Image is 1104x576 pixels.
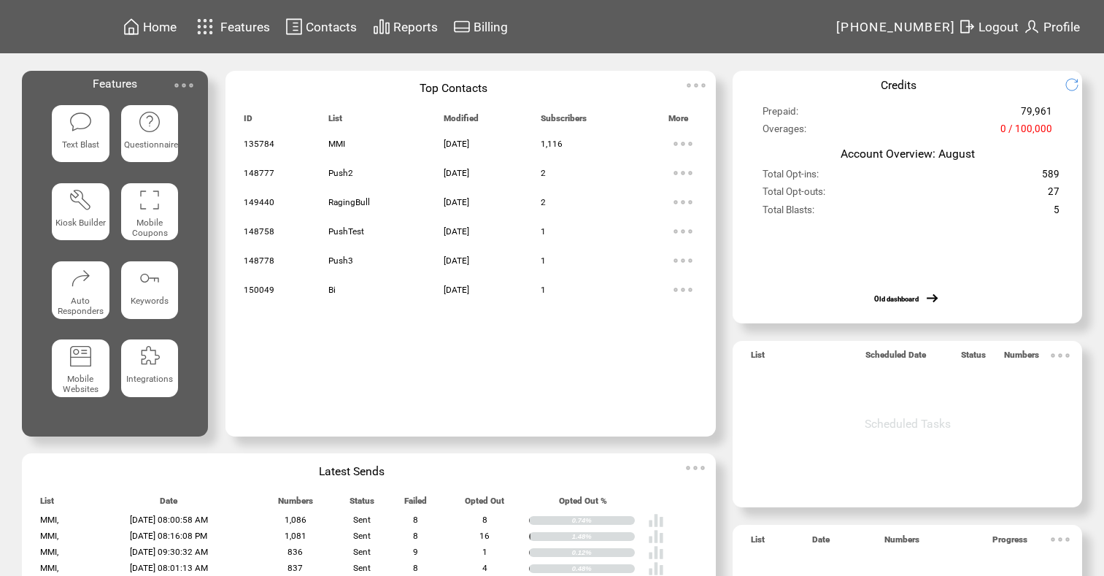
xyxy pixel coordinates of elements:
span: [DATE] [444,168,469,178]
img: poll%20-%20white.svg [648,512,664,529]
span: MMI, [40,547,58,557]
img: coupons.svg [138,188,161,212]
span: Keywords [131,296,169,306]
a: Keywords [121,261,179,328]
img: features.svg [193,15,218,39]
span: Bi [328,285,336,295]
span: Date [812,534,830,551]
span: Latest Sends [319,464,385,478]
span: Profile [1043,20,1080,34]
img: ellypsis.svg [668,188,698,217]
span: Auto Responders [58,296,104,316]
span: MMI [328,139,345,149]
span: Total Opt-ins: [763,169,819,186]
a: Profile [1021,15,1082,38]
div: 0.74% [572,516,635,525]
span: Opted Out % [559,496,607,512]
span: More [668,113,688,130]
span: 1 [482,547,487,557]
span: Numbers [1004,350,1039,366]
span: Sent [353,531,371,541]
img: home.svg [123,18,140,36]
span: [DATE] 08:00:58 AM [130,515,208,525]
a: Mobile Websites [52,339,109,406]
span: 16 [479,531,490,541]
span: Push2 [328,168,353,178]
span: PushTest [328,226,364,237]
span: MMI, [40,563,58,573]
span: 150049 [244,285,274,295]
span: Push3 [328,256,353,266]
img: ellypsis.svg [668,158,698,188]
span: List [40,496,54,512]
span: [PHONE_NUMBER] [836,20,956,34]
a: Auto Responders [52,261,109,328]
span: Status [350,496,374,512]
span: Questionnaire [124,139,178,150]
span: 1 [541,226,546,237]
span: List [328,113,342,130]
span: Total Opt-outs: [763,186,825,204]
span: 2 [541,168,546,178]
span: Scheduled Tasks [865,417,951,431]
span: Failed [404,496,427,512]
a: Mobile Coupons [121,183,179,250]
img: ellypsis.svg [668,217,698,246]
span: 8 [482,515,487,525]
span: 9 [413,547,418,557]
span: Home [143,20,177,34]
span: Logout [978,20,1019,34]
span: Text Blast [62,139,99,150]
span: Mobile Coupons [132,218,168,238]
span: Sent [353,547,371,557]
span: Date [160,496,177,512]
img: contacts.svg [285,18,303,36]
span: Reports [393,20,438,34]
span: 148778 [244,256,274,266]
span: Credits [881,78,916,92]
span: Modified [444,113,479,130]
span: 8 [413,531,418,541]
span: [DATE] 08:01:13 AM [130,563,208,573]
span: Numbers [884,534,919,551]
img: tool%201.svg [69,188,92,212]
div: 0.48% [572,564,635,573]
img: questionnaire.svg [138,110,161,134]
img: exit.svg [958,18,976,36]
span: Sent [353,515,371,525]
a: Features [190,12,273,41]
span: [DATE] [444,226,469,237]
span: 79,961 [1021,106,1052,123]
a: Reports [371,15,440,38]
a: Questionnaire [121,105,179,172]
span: Progress [992,534,1027,551]
span: MMI, [40,515,58,525]
img: poll%20-%20white.svg [648,529,664,545]
span: 0 / 100,000 [1000,123,1052,141]
img: keywords.svg [138,266,161,290]
a: Old dashboard [874,295,919,303]
span: [DATE] [444,285,469,295]
img: ellypsis.svg [668,246,698,275]
img: ellypsis.svg [1046,525,1075,554]
span: Numbers [278,496,313,512]
div: 0.12% [572,548,635,557]
span: Top Contacts [420,81,487,95]
span: 135784 [244,139,274,149]
img: integrations.svg [138,345,161,368]
span: 836 [287,547,303,557]
span: 8 [413,515,418,525]
span: Mobile Websites [63,374,99,394]
span: Billing [474,20,508,34]
span: 4 [482,563,487,573]
img: ellypsis.svg [682,71,711,100]
span: Subscribers [541,113,587,130]
a: Logout [956,15,1021,38]
span: 8 [413,563,418,573]
span: Status [961,350,986,366]
a: Home [120,15,179,38]
a: Billing [451,15,510,38]
span: 5 [1054,204,1059,222]
div: 1.48% [572,532,635,541]
img: mobile-websites.svg [69,345,92,368]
